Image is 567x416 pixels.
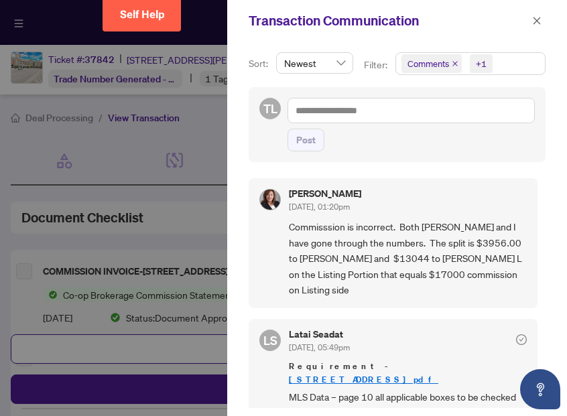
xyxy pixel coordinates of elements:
div: +1 [476,57,487,70]
span: [DATE], 05:49pm [289,342,350,352]
h5: Latai Seadat [289,330,350,339]
span: Comments [401,54,462,73]
div: Transaction Communication [249,11,528,31]
a: [STREET_ADDRESS]pdf [289,374,438,385]
span: close [532,16,542,25]
span: TL [263,99,277,118]
p: Filter: [364,58,389,72]
button: Post [288,129,324,151]
span: check-circle [516,334,527,345]
span: [DATE], 01:20pm [289,202,350,212]
span: LS [263,331,277,350]
h5: [PERSON_NAME] [289,189,361,198]
p: Sort: [249,56,271,71]
span: close [452,60,458,67]
span: Commisssion is incorrect. Both [PERSON_NAME] and I have gone through the numbers. The split is $3... [289,219,527,297]
span: Requirement - [289,360,527,387]
img: Profile Icon [260,190,280,210]
span: Comments [407,57,449,70]
button: Open asap [520,369,560,409]
span: Self Help [120,8,165,21]
span: Newest [284,53,345,73]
